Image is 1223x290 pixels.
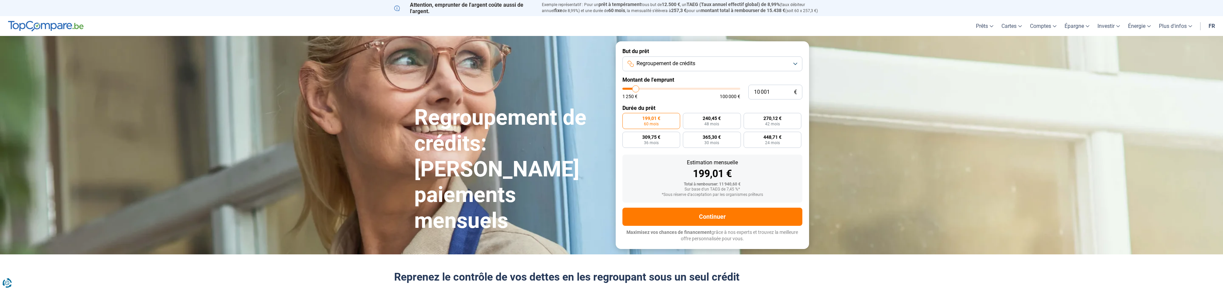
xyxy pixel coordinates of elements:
[637,60,695,67] span: Regroupement de crédits
[1205,16,1219,36] a: fr
[1124,16,1155,36] a: Énergie
[622,105,802,111] label: Durée du prêt
[1155,16,1196,36] a: Plus d'infos
[394,271,829,283] h2: Reprenez le contrôle de vos dettes en les regroupant sous un seul crédit
[599,2,641,7] span: prêt à tempérament
[628,193,797,197] div: *Sous réserve d'acceptation par les organismes prêteurs
[8,21,84,32] img: TopCompare
[626,230,711,235] span: Maximisez vos chances de financement
[701,8,785,13] span: montant total à rembourser de 15.438 €
[765,122,780,126] span: 42 mois
[628,160,797,165] div: Estimation mensuelle
[703,135,721,139] span: 365,30 €
[394,2,534,14] p: Attention, emprunter de l'argent coûte aussi de l'argent.
[662,2,680,7] span: 12.500 €
[1026,16,1061,36] a: Comptes
[622,56,802,71] button: Regroupement de crédits
[765,141,780,145] span: 24 mois
[644,141,659,145] span: 36 mois
[1093,16,1124,36] a: Investir
[642,135,660,139] span: 309,75 €
[644,122,659,126] span: 60 mois
[414,105,608,234] h1: Regroupement de crédits: [PERSON_NAME] paiements mensuels
[763,116,782,121] span: 270,12 €
[720,94,740,99] span: 100 000 €
[622,94,638,99] span: 1 250 €
[622,48,802,54] label: But du prêt
[622,77,802,83] label: Montant de l'emprunt
[628,169,797,179] div: 199,01 €
[542,2,829,14] p: Exemple représentatif : Pour un tous but de , un (taux débiteur annuel de 8,99%) et une durée de ...
[1061,16,1093,36] a: Épargne
[687,2,780,7] span: TAEG (Taux annuel effectif global) de 8,99%
[703,116,721,121] span: 240,45 €
[628,182,797,187] div: Total à rembourser: 11 940,60 €
[704,122,719,126] span: 48 mois
[794,89,797,95] span: €
[763,135,782,139] span: 448,71 €
[554,8,562,13] span: fixe
[622,208,802,226] button: Continuer
[997,16,1026,36] a: Cartes
[642,116,660,121] span: 199,01 €
[628,187,797,192] div: Sur base d'un TAEG de 7,45 %*
[671,8,687,13] span: 257,3 €
[622,229,802,242] p: grâce à nos experts et trouvez la meilleure offre personnalisée pour vous.
[608,8,625,13] span: 60 mois
[972,16,997,36] a: Prêts
[704,141,719,145] span: 30 mois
